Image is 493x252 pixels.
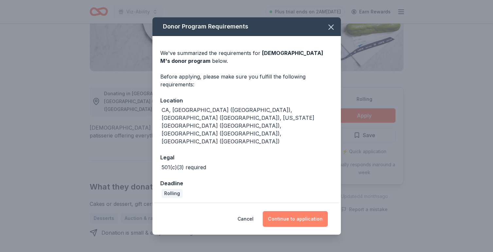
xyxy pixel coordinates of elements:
[160,179,333,188] div: Deadline
[152,17,341,36] div: Donor Program Requirements
[263,211,328,227] button: Continue to application
[160,49,333,65] div: We've summarized the requirements for below.
[160,96,333,105] div: Location
[162,189,183,198] div: Rolling
[238,211,254,227] button: Cancel
[160,153,333,162] div: Legal
[160,73,333,88] div: Before applying, please make sure you fulfill the following requirements:
[162,163,206,171] div: 501(c)(3) required
[162,106,333,145] div: CA, [GEOGRAPHIC_DATA] ([GEOGRAPHIC_DATA]), [GEOGRAPHIC_DATA] ([GEOGRAPHIC_DATA]), [US_STATE][GEOG...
